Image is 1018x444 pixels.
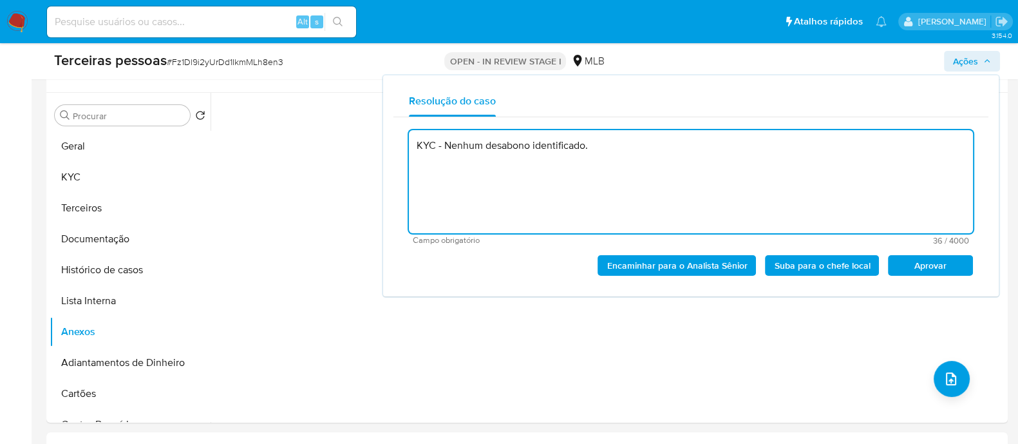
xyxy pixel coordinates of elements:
button: Cartões [50,378,211,409]
span: # Fz1Dl9i2yUrDd1IkmMLh8en3 [167,55,283,68]
span: Suba para o chefe local [774,256,870,275]
span: Aprovar [897,256,964,275]
span: Encaminhar para o Analista Sênior [607,256,747,275]
span: Campo obrigatório [413,236,691,245]
button: Histórico de casos [50,255,211,285]
p: anna.almeida@mercadopago.com.br [918,15,990,28]
button: Anexos [50,316,211,347]
input: Pesquise usuários ou casos... [47,14,356,30]
button: KYC [50,162,211,193]
button: Procurar [60,110,70,121]
b: Terceiras pessoas [54,50,167,70]
button: Documentação [50,224,211,255]
button: Retornar ao pedido padrão [195,110,205,124]
div: MLB [571,54,604,68]
button: Lista Interna [50,285,211,316]
a: Notificações [876,16,887,27]
span: Ações [953,51,978,72]
button: Encaminhar para o Analista Sênior [598,255,756,276]
button: Adiantamentos de Dinheiro [50,347,211,378]
button: Suba para o chefe local [765,255,879,276]
button: Contas Bancárias [50,409,211,440]
span: s [315,15,319,28]
button: upload-file [934,361,970,397]
input: Procurar [73,110,185,122]
button: Geral [50,131,211,162]
span: Máximo de 4000 caracteres [691,236,969,245]
span: 3.154.0 [991,30,1012,41]
button: search-icon [325,13,351,31]
span: Atalhos rápidos [794,15,863,28]
button: Aprovar [888,255,973,276]
textarea: KYC - Nenhum desabono identificado. [409,130,973,233]
p: OPEN - IN REVIEW STAGE I [444,52,566,70]
button: Ações [944,51,1000,72]
span: Resolução do caso [409,93,496,108]
a: Sair [995,15,1008,28]
span: Alt [297,15,308,28]
button: Terceiros [50,193,211,224]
